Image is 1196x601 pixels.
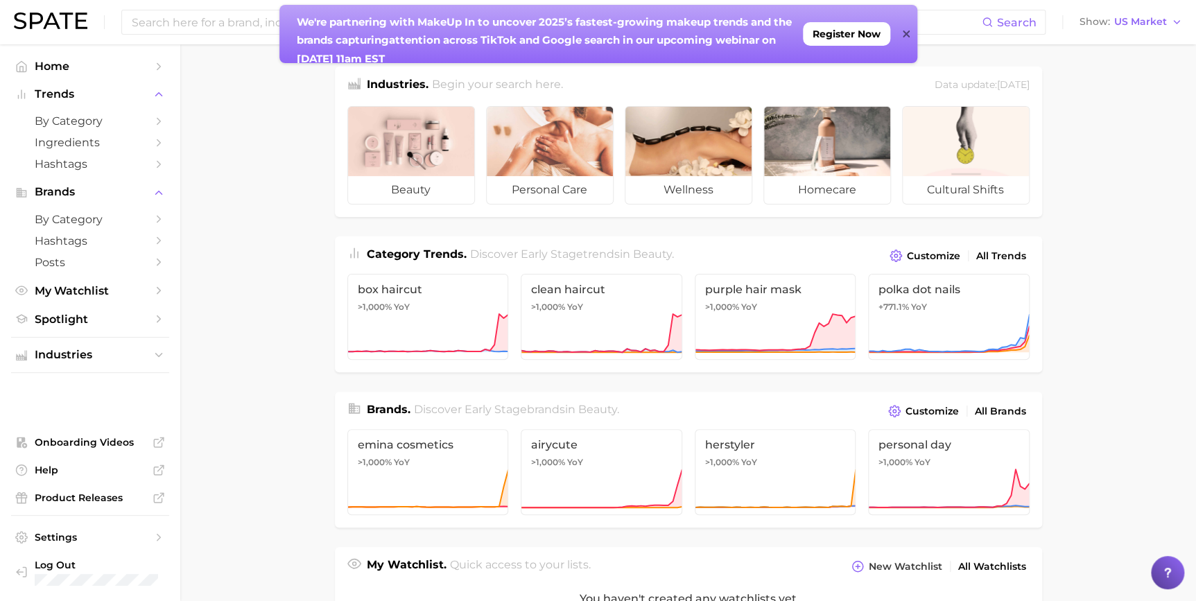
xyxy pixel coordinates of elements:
[531,302,565,312] span: >1,000%
[903,176,1029,204] span: cultural shifts
[347,429,509,515] a: emina cosmetics>1,000% YoY
[11,487,169,508] a: Product Releases
[905,406,959,417] span: Customize
[486,106,614,204] a: personal care
[35,349,146,361] span: Industries
[11,230,169,252] a: Hashtags
[741,457,757,468] span: YoY
[11,209,169,230] a: by Category
[367,76,428,95] h1: Industries.
[11,280,169,302] a: My Watchlist
[11,555,169,590] a: Log out. Currently logged in with e-mail david.lucas@loreal.com.
[35,157,146,171] span: Hashtags
[35,464,146,476] span: Help
[973,247,1030,265] a: All Trends
[705,438,846,451] span: herstyler
[35,559,158,571] span: Log Out
[11,182,169,202] button: Brands
[763,106,891,204] a: homecare
[35,284,146,297] span: My Watchlist
[907,250,960,262] span: Customize
[11,460,169,480] a: Help
[695,429,856,515] a: herstyler>1,000% YoY
[432,76,563,95] h2: Begin your search here.
[878,457,912,467] span: >1,000%
[35,313,146,326] span: Spotlight
[868,274,1030,360] a: polka dot nails+771.1% YoY
[347,274,509,360] a: box haircut>1,000% YoY
[35,186,146,198] span: Brands
[367,557,447,576] h1: My Watchlist.
[1114,18,1167,26] span: US Market
[358,457,392,467] span: >1,000%
[868,429,1030,515] a: personal day>1,000% YoY
[11,432,169,453] a: Onboarding Videos
[878,283,1019,296] span: polka dot nails
[394,302,410,313] span: YoY
[705,283,846,296] span: purple hair mask
[976,250,1026,262] span: All Trends
[35,88,146,101] span: Trends
[705,302,739,312] span: >1,000%
[531,283,672,296] span: clean haircut
[975,406,1026,417] span: All Brands
[567,457,583,468] span: YoY
[955,557,1030,576] a: All Watchlists
[394,457,410,468] span: YoY
[358,283,499,296] span: box haircut
[11,527,169,548] a: Settings
[358,302,392,312] span: >1,000%
[35,60,146,73] span: Home
[11,252,169,273] a: Posts
[531,438,672,451] span: airycute
[414,403,619,416] span: Discover Early Stage brands in .
[705,457,739,467] span: >1,000%
[997,16,1037,29] span: Search
[911,302,927,313] span: YoY
[886,246,963,265] button: Customize
[35,114,146,128] span: by Category
[1076,13,1186,31] button: ShowUS Market
[885,401,962,421] button: Customize
[14,12,87,29] img: SPATE
[869,561,942,573] span: New Watchlist
[11,153,169,175] a: Hashtags
[1080,18,1110,26] span: Show
[130,10,982,34] input: Search here for a brand, industry, or ingredient
[35,491,146,504] span: Product Releases
[521,274,682,360] a: clean haircut>1,000% YoY
[358,438,499,451] span: emina cosmetics
[625,176,752,204] span: wellness
[487,176,613,204] span: personal care
[367,403,410,416] span: Brands .
[521,429,682,515] a: airycute>1,000% YoY
[902,106,1030,204] a: cultural shifts
[695,274,856,360] a: purple hair mask>1,000% YoY
[915,457,930,468] span: YoY
[450,557,591,576] h2: Quick access to your lists.
[971,402,1030,421] a: All Brands
[348,176,474,204] span: beauty
[11,110,169,132] a: by Category
[35,436,146,448] span: Onboarding Videos
[35,531,146,543] span: Settings
[531,457,565,467] span: >1,000%
[764,176,890,204] span: homecare
[848,557,945,576] button: New Watchlist
[878,302,909,312] span: +771.1%
[741,302,757,313] span: YoY
[35,256,146,269] span: Posts
[470,247,674,261] span: Discover Early Stage trends in .
[11,84,169,105] button: Trends
[35,234,146,247] span: Hashtags
[35,136,146,149] span: Ingredients
[367,247,467,261] span: Category Trends .
[633,247,672,261] span: beauty
[11,308,169,330] a: Spotlight
[567,302,583,313] span: YoY
[578,403,617,416] span: beauty
[347,106,475,204] a: beauty
[878,438,1019,451] span: personal day
[35,213,146,226] span: by Category
[11,132,169,153] a: Ingredients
